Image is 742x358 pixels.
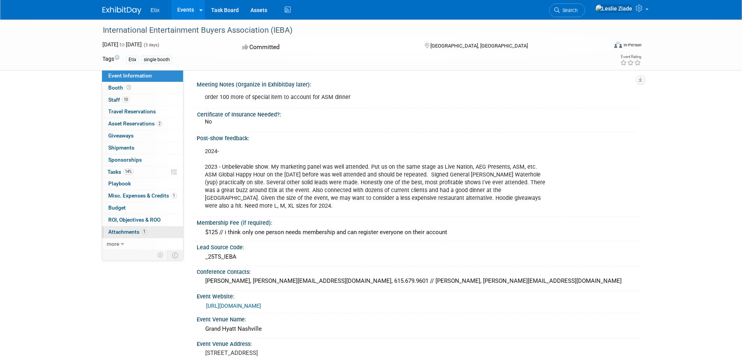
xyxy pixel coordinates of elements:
[240,41,412,54] div: Committed
[108,108,156,115] span: Travel Reservations
[108,192,177,199] span: Misc. Expenses & Credits
[595,4,633,13] img: Leslie Ziade
[154,250,167,260] td: Personalize Event Tab Strip
[203,251,634,263] div: _25TS_IEBA
[102,70,183,82] a: Event Information
[102,118,183,130] a: Asset Reservations2
[102,226,183,238] a: Attachments1
[206,303,261,309] a: [URL][DOMAIN_NAME]
[562,41,642,52] div: Event Format
[118,41,126,48] span: to
[102,142,183,154] a: Shipments
[102,106,183,118] a: Travel Reservations
[102,41,142,48] span: [DATE] [DATE]
[197,314,640,323] div: Event Venue Name:
[171,193,177,199] span: 1
[197,217,640,227] div: Membership Fee (if required):
[199,90,553,105] div: order 100 more of special item to account for ASM dinner
[141,56,172,64] div: single booth
[102,166,183,178] a: Tasks14%
[560,7,578,13] span: Search
[102,214,183,226] a: ROI, Objectives & ROO
[102,130,183,142] a: Giveaways
[102,202,183,214] a: Budget
[620,55,641,59] div: Event Rating
[141,229,147,235] span: 1
[108,120,162,127] span: Asset Reservations
[197,266,640,276] div: Conference Contacts:
[197,132,640,142] div: Post-show feedback:
[108,72,152,79] span: Event Information
[108,180,131,187] span: Playbook
[108,85,132,91] span: Booth
[157,121,162,127] span: 2
[108,205,126,211] span: Budget
[197,242,640,251] div: Lead Source Code:
[623,42,642,48] div: In-Person
[108,157,142,163] span: Sponsorships
[108,229,147,235] span: Attachments
[197,109,636,118] div: Certificate of Insurance Needed?:
[205,118,212,125] span: No
[102,154,183,166] a: Sponsorships
[203,226,634,238] div: $125 // i think only one person needs membership and can register everyone on their account
[108,145,134,151] span: Shipments
[203,275,634,287] div: [PERSON_NAME], [PERSON_NAME][EMAIL_ADDRESS][DOMAIN_NAME], 615.679.9601 // [PERSON_NAME], [PERSON_...
[108,169,134,175] span: Tasks
[614,42,622,48] img: Format-Inperson.png
[126,56,139,64] div: Etix
[102,94,183,106] a: Staff10
[203,323,634,335] div: Grand Hyatt Nashville
[205,349,373,356] pre: [STREET_ADDRESS]
[102,238,183,250] a: more
[102,7,141,14] img: ExhibitDay
[197,79,640,88] div: Meeting Notes (Organize in ExhibitDay later):
[197,338,640,348] div: Event Venue Address:
[102,190,183,202] a: Misc. Expenses & Credits1
[100,23,596,37] div: International Entertainment Buyers Association (IEBA)
[151,7,160,13] span: Etix
[430,43,528,49] span: [GEOGRAPHIC_DATA], [GEOGRAPHIC_DATA]
[197,291,640,300] div: Event Website:
[122,97,130,102] span: 10
[549,4,585,17] a: Search
[167,250,183,260] td: Toggle Event Tabs
[123,169,134,175] span: 14%
[125,85,132,90] span: Booth not reserved yet
[108,217,160,223] span: ROI, Objectives & ROO
[143,42,159,48] span: (3 days)
[102,82,183,94] a: Booth
[102,55,119,64] td: Tags
[108,132,134,139] span: Giveaways
[108,97,130,103] span: Staff
[199,144,553,214] div: 2024- 2023 - Unbelievable show. My marketing panel was well attended. Put us on the same stage as...
[102,178,183,190] a: Playbook
[107,241,119,247] span: more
